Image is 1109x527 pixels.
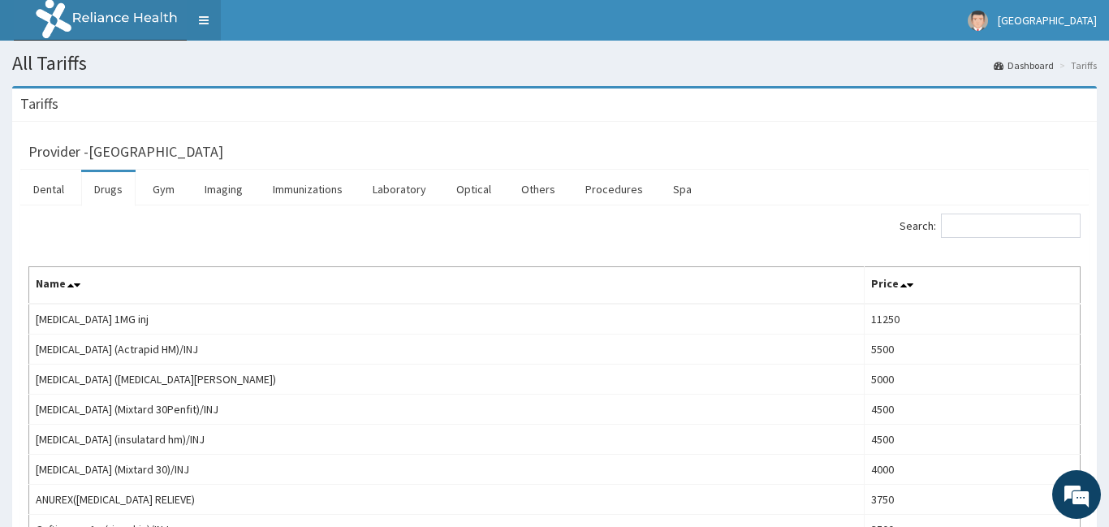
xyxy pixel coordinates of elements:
[864,304,1080,335] td: 11250
[28,145,223,159] h3: Provider - [GEOGRAPHIC_DATA]
[660,172,705,206] a: Spa
[84,91,273,112] div: Chat with us now
[572,172,656,206] a: Procedures
[864,267,1080,305] th: Price
[29,455,865,485] td: [MEDICAL_DATA] (Mixtard 30)/INJ
[29,395,865,425] td: [MEDICAL_DATA] (Mixtard 30Penfit)/INJ
[30,81,66,122] img: d_794563401_company_1708531726252_794563401
[998,13,1097,28] span: [GEOGRAPHIC_DATA]
[29,304,865,335] td: [MEDICAL_DATA] 1MG inj
[900,214,1081,238] label: Search:
[20,172,77,206] a: Dental
[864,485,1080,515] td: 3750
[29,365,865,395] td: [MEDICAL_DATA] ([MEDICAL_DATA][PERSON_NAME])
[1055,58,1097,72] li: Tariffs
[29,267,865,305] th: Name
[94,159,224,323] span: We're online!
[192,172,256,206] a: Imaging
[968,11,988,31] img: User Image
[266,8,305,47] div: Minimize live chat window
[443,172,504,206] a: Optical
[260,172,356,206] a: Immunizations
[12,53,1097,74] h1: All Tariffs
[29,335,865,365] td: [MEDICAL_DATA] (Actrapid HM)/INJ
[941,214,1081,238] input: Search:
[864,335,1080,365] td: 5500
[140,172,188,206] a: Gym
[81,172,136,206] a: Drugs
[864,425,1080,455] td: 4500
[864,395,1080,425] td: 4500
[8,353,309,410] textarea: Type your message and hit 'Enter'
[360,172,439,206] a: Laboratory
[864,455,1080,485] td: 4000
[29,485,865,515] td: ANUREX([MEDICAL_DATA] RELIEVE)
[508,172,568,206] a: Others
[29,425,865,455] td: [MEDICAL_DATA] (insulatard hm)/INJ
[864,365,1080,395] td: 5000
[20,97,58,111] h3: Tariffs
[994,58,1054,72] a: Dashboard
